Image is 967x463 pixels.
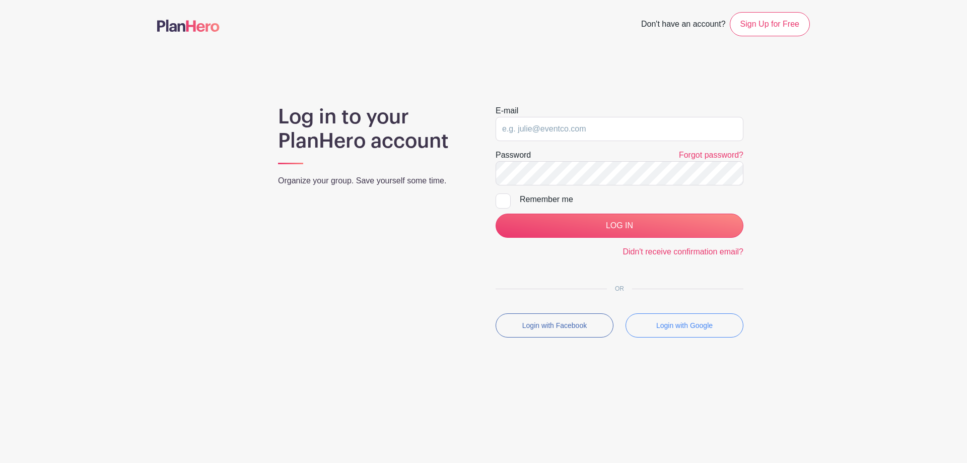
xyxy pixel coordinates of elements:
[522,321,587,329] small: Login with Facebook
[679,151,743,159] a: Forgot password?
[730,12,810,36] a: Sign Up for Free
[157,20,220,32] img: logo-507f7623f17ff9eddc593b1ce0a138ce2505c220e1c5a4e2b4648c50719b7d32.svg
[623,247,743,256] a: Didn't receive confirmation email?
[641,14,726,36] span: Don't have an account?
[607,285,632,292] span: OR
[656,321,713,329] small: Login with Google
[496,214,743,238] input: LOG IN
[278,175,471,187] p: Organize your group. Save yourself some time.
[278,105,471,153] h1: Log in to your PlanHero account
[626,313,743,338] button: Login with Google
[520,193,743,206] div: Remember me
[496,313,613,338] button: Login with Facebook
[496,117,743,141] input: e.g. julie@eventco.com
[496,149,531,161] label: Password
[496,105,518,117] label: E-mail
